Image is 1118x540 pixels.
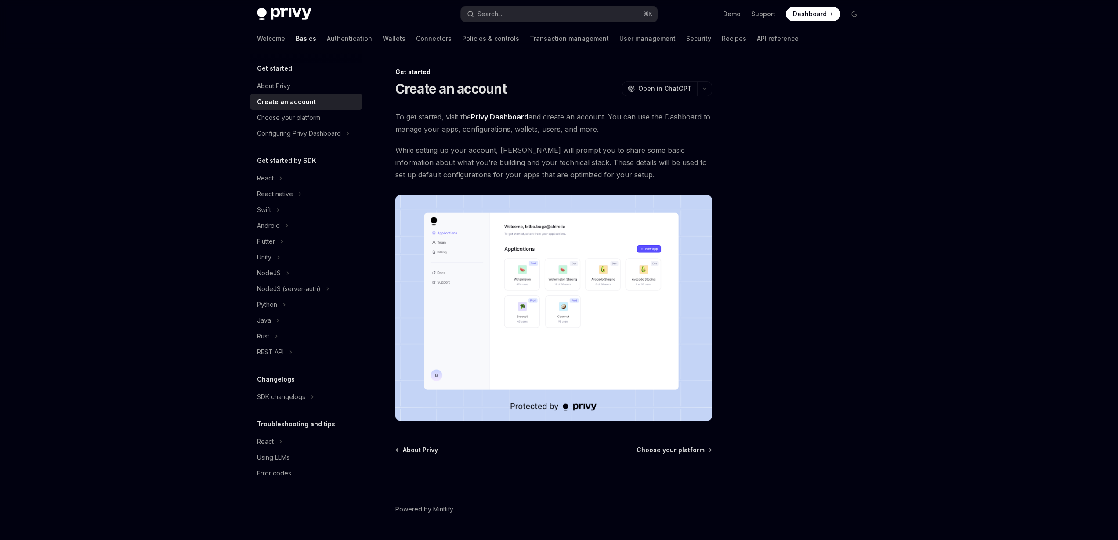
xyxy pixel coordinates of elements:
div: React [257,436,274,447]
button: Toggle Java section [250,313,362,328]
a: User management [619,28,676,49]
a: Basics [296,28,316,49]
button: Toggle SDK changelogs section [250,389,362,405]
span: About Privy [403,446,438,454]
div: About Privy [257,81,290,91]
button: Toggle NodeJS section [250,265,362,281]
button: Toggle Python section [250,297,362,313]
a: Error codes [250,465,362,481]
div: Get started [395,68,712,76]
img: dark logo [257,8,311,20]
button: Toggle Rust section [250,328,362,344]
a: Security [686,28,711,49]
div: Java [257,315,271,326]
button: Toggle React section [250,434,362,450]
div: SDK changelogs [257,392,305,402]
span: While setting up your account, [PERSON_NAME] will prompt you to share some basic information abou... [395,144,712,181]
h1: Create an account [395,81,507,97]
h5: Troubleshooting and tips [257,419,335,429]
div: Configuring Privy Dashboard [257,128,341,139]
div: Error codes [257,468,291,479]
a: About Privy [396,446,438,454]
a: Using LLMs [250,450,362,465]
button: Toggle REST API section [250,344,362,360]
a: Choose your platform [250,110,362,126]
a: Powered by Mintlify [395,505,453,514]
button: Toggle Android section [250,218,362,234]
div: Choose your platform [257,112,320,123]
a: Choose your platform [637,446,711,454]
a: Demo [723,10,741,18]
a: Policies & controls [462,28,519,49]
span: Dashboard [793,10,827,18]
div: Unity [257,252,271,263]
button: Toggle Flutter section [250,234,362,249]
button: Toggle Configuring Privy Dashboard section [250,126,362,141]
h5: Get started [257,63,292,74]
button: Open search [461,6,658,22]
div: NodeJS [257,268,281,278]
button: Toggle Swift section [250,202,362,218]
div: Swift [257,205,271,215]
button: Toggle NodeJS (server-auth) section [250,281,362,297]
button: Toggle React section [250,170,362,186]
a: About Privy [250,78,362,94]
a: Privy Dashboard [471,112,528,122]
h5: Get started by SDK [257,155,316,166]
button: Open in ChatGPT [622,81,697,96]
div: NodeJS (server-auth) [257,284,321,294]
span: ⌘ K [643,11,652,18]
h5: Changelogs [257,374,295,385]
a: Connectors [416,28,452,49]
a: Welcome [257,28,285,49]
span: To get started, visit the and create an account. You can use the Dashboard to manage your apps, c... [395,111,712,135]
button: Toggle React native section [250,186,362,202]
img: images/Dash.png [395,195,712,421]
div: React [257,173,274,184]
a: Wallets [383,28,405,49]
a: Dashboard [786,7,840,21]
button: Toggle dark mode [847,7,861,21]
span: Open in ChatGPT [638,84,692,93]
a: Authentication [327,28,372,49]
a: Transaction management [530,28,609,49]
div: Flutter [257,236,275,247]
div: Using LLMs [257,452,289,463]
div: Android [257,220,280,231]
span: Choose your platform [637,446,705,454]
button: Toggle Unity section [250,249,362,265]
a: Support [751,10,775,18]
div: React native [257,189,293,199]
a: Create an account [250,94,362,110]
div: REST API [257,347,284,357]
div: Search... [478,9,502,19]
div: Create an account [257,97,316,107]
div: Rust [257,331,269,342]
div: Python [257,299,277,310]
a: API reference [757,28,799,49]
a: Recipes [722,28,746,49]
